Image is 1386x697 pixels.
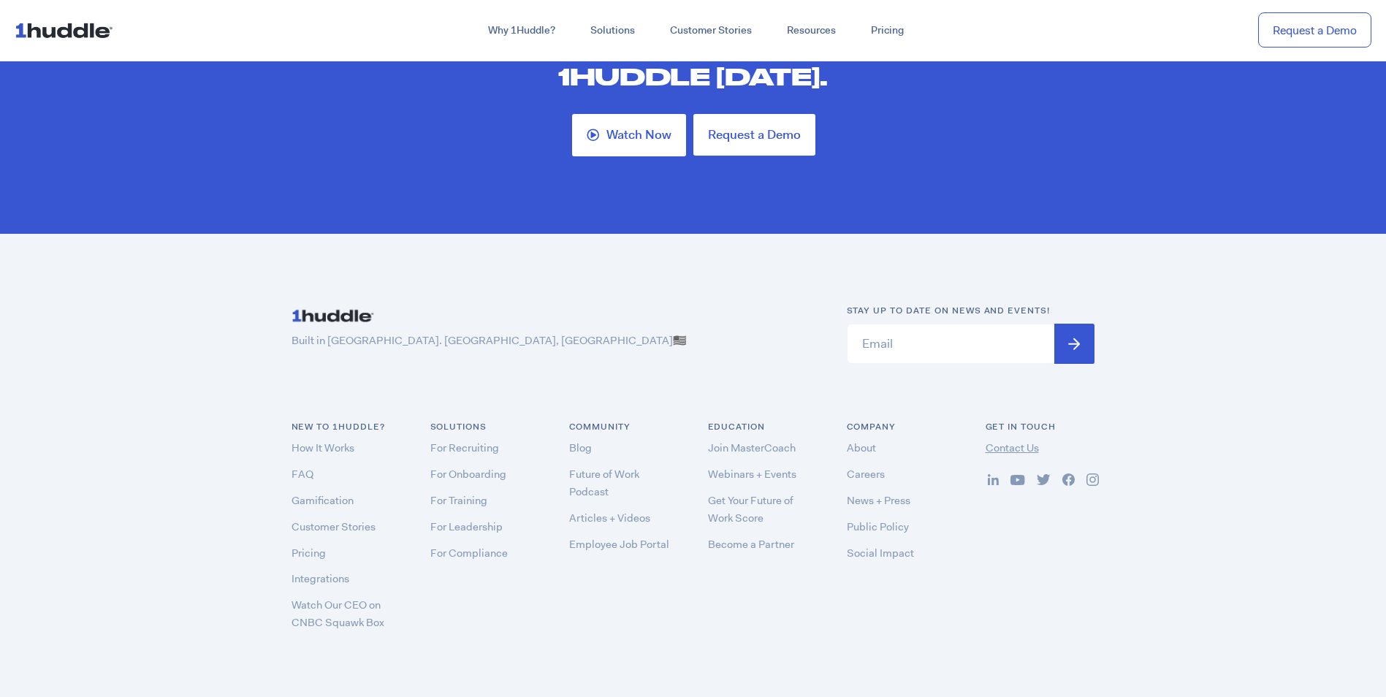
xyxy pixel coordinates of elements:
[430,493,487,508] a: For Training
[569,467,639,499] a: Future of Work Podcast
[847,546,914,560] a: Social Impact
[847,324,1095,364] input: Email
[430,420,540,434] h6: Solutions
[569,441,592,455] a: Blog
[572,114,686,156] a: Watch Now
[292,333,818,348] p: Built in [GEOGRAPHIC_DATA]. [GEOGRAPHIC_DATA], [GEOGRAPHIC_DATA]
[708,467,796,481] a: Webinars + Events
[986,441,1039,455] a: Contact Us
[847,304,1095,318] h6: Stay up to date on news and events!
[1010,475,1025,485] img: ...
[471,18,573,44] a: Why 1Huddle?
[847,519,909,534] a: Public Policy
[569,537,669,552] a: Employee Job Portal
[673,333,687,348] span: 🇺🇸
[292,467,313,481] a: FAQ
[569,511,650,525] a: Articles + Videos
[430,546,508,560] a: For Compliance
[708,441,796,455] a: Join MasterCoach
[652,18,769,44] a: Customer Stories
[430,467,506,481] a: For Onboarding
[708,537,794,552] a: Become a Partner
[1037,474,1051,485] img: ...
[606,129,671,142] span: Watch Now
[1258,12,1371,48] a: Request a Demo
[573,18,652,44] a: Solutions
[430,519,503,534] a: For Leadership
[708,420,818,434] h6: Education
[292,598,384,630] a: Watch Our CEO on CNBC Squawk Box
[708,129,801,141] span: Request a Demo
[988,474,999,485] img: ...
[847,441,876,455] a: About
[1062,473,1075,486] img: ...
[847,493,910,508] a: News + Press
[853,18,921,44] a: Pricing
[292,546,326,560] a: Pricing
[769,18,853,44] a: Resources
[430,441,499,455] a: For Recruiting
[15,16,119,44] img: ...
[292,304,379,327] img: ...
[1054,324,1094,364] input: Submit
[292,571,349,586] a: Integrations
[292,420,401,434] h6: NEW TO 1HUDDLE?
[986,420,1095,434] h6: Get in Touch
[569,420,679,434] h6: COMMUNITY
[708,493,793,525] a: Get Your Future of Work Score
[1086,473,1099,486] img: ...
[292,519,376,534] a: Customer Stories
[847,420,956,434] h6: COMPANY
[292,441,354,455] a: How It Works
[292,493,354,508] a: Gamification
[847,467,885,481] a: Careers
[693,114,815,156] a: Request a Demo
